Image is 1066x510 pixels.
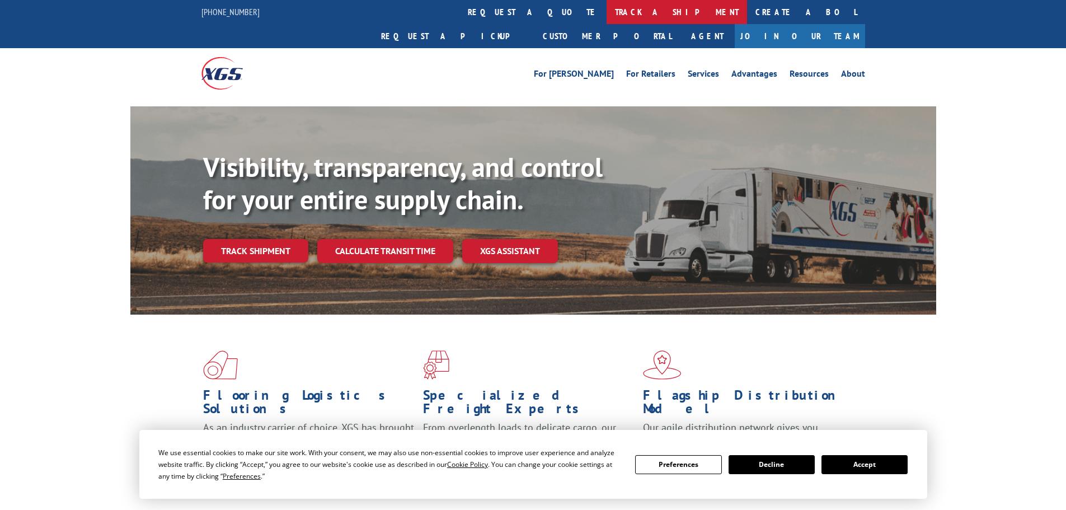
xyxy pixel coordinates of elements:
a: XGS ASSISTANT [462,239,558,263]
a: Agent [680,24,735,48]
h1: Flagship Distribution Model [643,389,854,421]
a: Customer Portal [534,24,680,48]
span: Our agile distribution network gives you nationwide inventory management on demand. [643,421,849,447]
a: About [841,69,865,82]
div: We use essential cookies to make our site work. With your consent, we may also use non-essential ... [158,447,622,482]
a: Track shipment [203,239,308,263]
a: Request a pickup [373,24,534,48]
p: From overlength loads to delicate cargo, our experienced staff knows the best way to move your fr... [423,421,635,471]
h1: Specialized Freight Experts [423,389,635,421]
h1: Flooring Logistics Solutions [203,389,415,421]
span: Preferences [223,471,261,481]
div: Cookie Consent Prompt [139,430,927,499]
button: Decline [729,455,815,474]
a: Calculate transit time [317,239,453,263]
button: Preferences [635,455,721,474]
a: For [PERSON_NAME] [534,69,614,82]
a: Resources [790,69,829,82]
a: For Retailers [626,69,675,82]
a: Join Our Team [735,24,865,48]
img: xgs-icon-total-supply-chain-intelligence-red [203,350,238,380]
a: Advantages [731,69,777,82]
img: xgs-icon-focused-on-flooring-red [423,350,449,380]
span: As an industry carrier of choice, XGS has brought innovation and dedication to flooring logistics... [203,421,414,461]
a: [PHONE_NUMBER] [201,6,260,17]
button: Accept [821,455,908,474]
b: Visibility, transparency, and control for your entire supply chain. [203,149,603,217]
img: xgs-icon-flagship-distribution-model-red [643,350,682,380]
span: Cookie Policy [447,460,488,469]
a: Services [688,69,719,82]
